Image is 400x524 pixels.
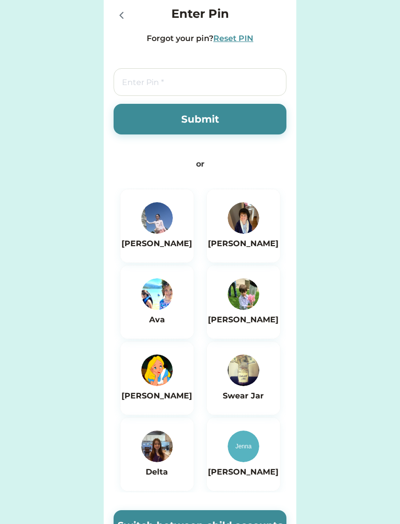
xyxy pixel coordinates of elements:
[208,466,279,478] h6: [PERSON_NAME]
[147,33,213,44] div: Forgot your pin?
[228,278,259,310] img: https%3A%2F%2F1dfc823d71cc564f25c7cc035732a2d8.cdn.bubble.io%2Ff1714619077331x788558282052566800%...
[141,431,173,462] img: https%3A%2F%2F1dfc823d71cc564f25c7cc035732a2d8.cdn.bubble.io%2Ff1712537382020x445896819564965500%...
[208,314,279,326] h6: [PERSON_NAME]
[213,33,253,44] div: Reset PIN
[141,202,173,234] img: https%3A%2F%2F1dfc823d71cc564f25c7cc035732a2d8.cdn.bubble.io%2Ff1751831364741x529860429793568300%...
[121,238,192,250] h6: [PERSON_NAME]
[114,68,286,96] input: Enter Pin *
[228,202,259,234] img: https%3A%2F%2F1dfc823d71cc564f25c7cc035732a2d8.cdn.bubble.io%2Ff1616968371415x852944174215011200%...
[133,466,181,478] h6: Delta
[208,238,279,250] h6: [PERSON_NAME]
[219,390,268,402] h6: Swear Jar
[133,314,181,326] h6: Ava
[141,278,173,310] img: https%3A%2F%2F1dfc823d71cc564f25c7cc035732a2d8.cdn.bubble.io%2Ff1616968497993x363753106543327040%...
[114,104,286,134] button: Submit
[228,354,259,386] img: https%3A%2F%2F1dfc823d71cc564f25c7cc035732a2d8.cdn.bubble.io%2Ff1693415478405x732967497007042800%...
[141,354,173,386] img: https%3A%2F%2F1dfc823d71cc564f25c7cc035732a2d8.cdn.bubble.io%2Ff1664636872455x488399594045319900%...
[171,5,229,23] h4: Enter Pin
[196,158,204,170] div: or
[121,390,192,402] h6: [PERSON_NAME]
